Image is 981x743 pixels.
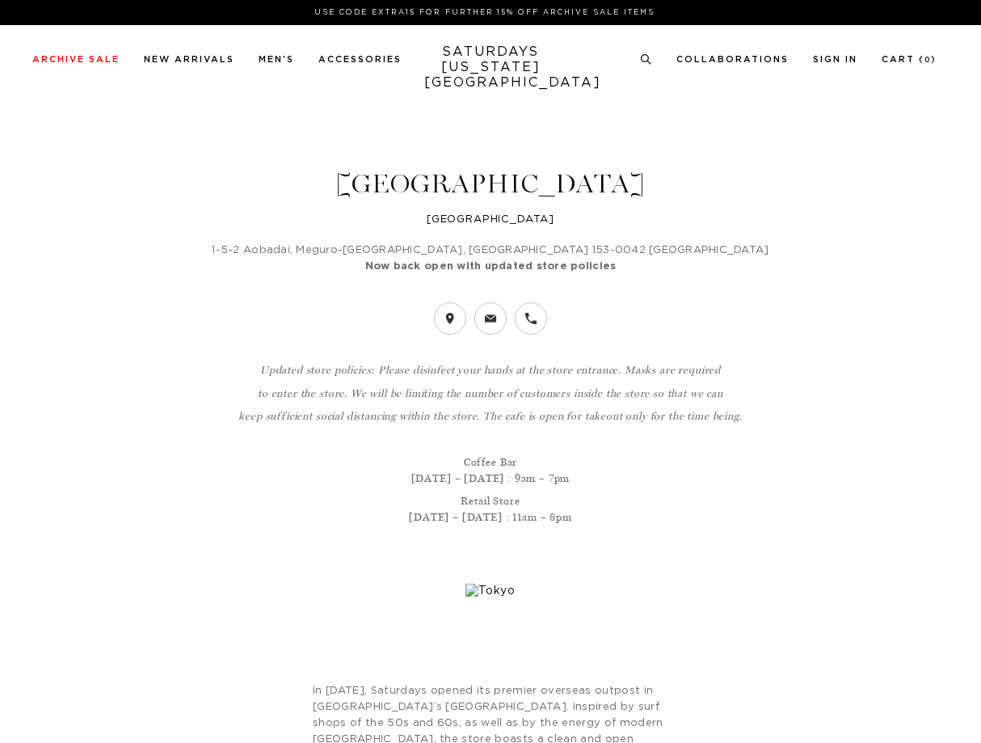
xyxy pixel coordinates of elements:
a: Cart (0) [882,55,937,64]
p: 1-5-2 Aobadai, Meguro-[GEOGRAPHIC_DATA], [GEOGRAPHIC_DATA] 153-0042 [GEOGRAPHIC_DATA] [12,243,969,259]
i: keep sufficient social distancing within the store. The cafe is open for takeout only for the tim... [238,410,742,422]
i: to enter the store. We will be limiting the number of customers inside the store so that we can [258,387,723,399]
a: Collaborations [676,55,789,64]
a: Archive Sale [32,55,120,64]
i: Updated store policies: Please disinfect your hands at the store entrance. Masks are required [260,364,721,376]
img: Tokyo [465,584,516,598]
h4: [GEOGRAPHIC_DATA] [12,212,969,228]
a: Men's [259,55,294,64]
small: 0 [924,57,931,64]
h1: [GEOGRAPHIC_DATA] [12,171,969,197]
a: Sign In [813,55,857,64]
p: Use Code EXTRA15 for Further 15% Off Archive Sale Items [39,6,930,19]
p: Retail Store [DATE] – [DATE] : 11am – 8pm [12,493,969,526]
a: Accessories [318,55,402,64]
a: SATURDAYS[US_STATE][GEOGRAPHIC_DATA] [424,44,558,91]
p: Coffee Bar [DATE] – [DATE] : 9am – 7pm [12,454,969,487]
a: New Arrivals [144,55,234,64]
strong: Now back open with updated store policies [365,261,617,272]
